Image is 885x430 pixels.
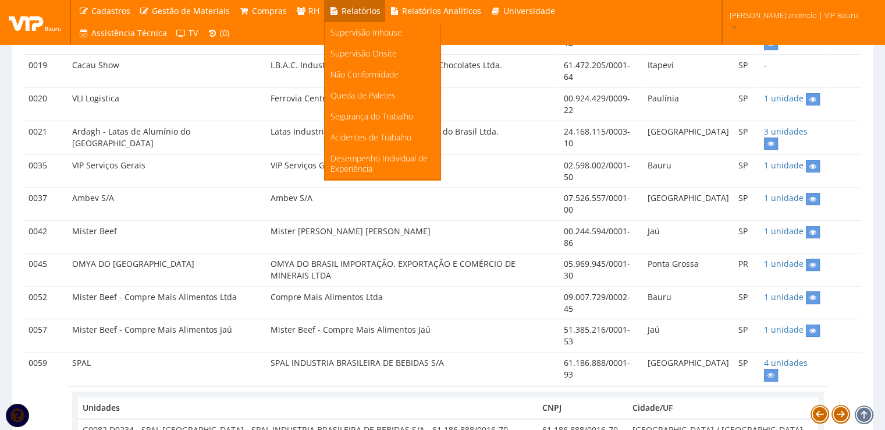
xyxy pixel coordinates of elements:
td: VIP Serviços Gerais [67,154,266,187]
td: Mister Beef - Compre Mais Alimentos Ltda [67,286,266,319]
td: 61.472.205/0001-64 [559,55,643,88]
td: Mister Beef - Compre Mais Alimentos Jaú [266,319,559,352]
a: 1 unidade [764,93,804,104]
td: 0057 [24,319,67,352]
a: 3 unidades [764,126,808,137]
a: Segurança do Trabalho [325,106,440,127]
span: [PERSON_NAME].arcencio | VIP Bauru [730,9,858,21]
td: Latas Industria de Embalagens de Aluminio do Brasil Ltda. [266,121,559,154]
a: 1 unidade [764,192,804,203]
td: Ferrovia Centro-Atlântica S/A [266,88,559,121]
img: logo [9,13,61,31]
td: Ambev S/A [67,188,266,220]
span: Relatórios [342,5,381,16]
td: 0045 [24,253,67,286]
span: Universidade [503,5,555,16]
span: Desempenho Individual de Experiência [330,153,428,174]
td: I.B.A.C. Industria Brasileira de Alimentos e Chocolates Ltda. [266,55,559,88]
span: Compras [252,5,287,16]
td: 0042 [24,220,67,253]
th: CNPJ [538,397,628,419]
th: Cidade/UF [628,397,818,419]
span: Supervisão Inhouse [330,27,402,38]
td: 00.244.594/0001-86 [559,220,643,253]
span: Gestão de Materiais [152,5,230,16]
td: Jaú [643,220,734,253]
td: Paulínia [643,88,734,121]
span: Não Conformidade [330,69,399,80]
td: Ponta Grossa [643,253,734,286]
a: Acidentes de Trabalho [325,127,440,148]
td: SP [734,286,759,319]
a: 1 unidade [764,324,804,335]
span: TV [189,27,198,38]
a: TV [172,22,203,44]
td: SP [734,319,759,352]
td: Ardagh - Latas de Alumínio do [GEOGRAPHIC_DATA] [67,121,266,154]
a: 1 unidade [764,160,804,171]
td: SPAL [67,352,266,386]
td: Cacau Show [67,55,266,88]
td: 0020 [24,88,67,121]
span: Supervisão Onsite [330,48,397,59]
a: Assistência Técnica [74,22,172,44]
td: 0021 [24,121,67,154]
td: 24.168.115/0003-10 [559,121,643,154]
td: SP [734,352,759,386]
td: 05.969.945/0001-30 [559,253,643,286]
td: SP [734,188,759,220]
td: SP [734,55,759,88]
td: Mister Beef [67,220,266,253]
th: Unidades [78,397,538,419]
td: SP [734,88,759,121]
td: 0037 [24,188,67,220]
a: Supervisão Onsite [325,43,440,64]
td: 0019 [24,55,67,88]
td: 51.385.216/0001-53 [559,319,643,352]
a: Supervisão Inhouse [325,22,440,43]
td: 09.007.729/0002-45 [559,286,643,319]
a: Desempenho Individual de Experiência [325,148,440,179]
a: 1 unidade [764,258,804,269]
td: 61.186.888/0001-93 [559,352,643,386]
td: Bauru [643,286,734,319]
td: SP [734,220,759,253]
span: Segurança do Trabalho [330,111,413,122]
td: Mister [PERSON_NAME] [PERSON_NAME] [266,220,559,253]
td: 00.924.429/0009-22 [559,88,643,121]
td: 0035 [24,154,67,187]
td: SP [734,154,759,187]
a: 1 unidade [764,291,804,302]
td: OMYA DO BRASIL IMPORTAÇÃO, EXPORTAÇÃO E COMÉRCIO DE MINERAIS LTDA [266,253,559,286]
a: (0) [202,22,234,44]
span: Assistência Técnica [91,27,167,38]
a: Queda de Paletes [325,85,440,106]
td: - [759,55,829,88]
td: Bauru [643,154,734,187]
td: 0052 [24,286,67,319]
span: Relatórios Analíticos [402,5,481,16]
td: Compre Mais Alimentos Ltda [266,286,559,319]
td: PR [734,253,759,286]
a: 4 unidades [764,357,808,368]
td: [GEOGRAPHIC_DATA] [643,188,734,220]
td: 07.526.557/0001-00 [559,188,643,220]
span: Cadastros [91,5,130,16]
span: Acidentes de Trabalho [330,132,411,143]
a: 1 unidade [764,225,804,237]
span: Queda de Paletes [330,90,396,101]
span: (0) [220,27,229,38]
td: [GEOGRAPHIC_DATA] [643,352,734,386]
td: VLI Logistica [67,88,266,121]
td: [GEOGRAPHIC_DATA] [643,121,734,154]
td: 02.598.002/0001-50 [559,154,643,187]
td: VIP Serviços Gerais LTDA EPP [266,154,559,187]
td: Jaú [643,319,734,352]
td: Itapevi [643,55,734,88]
td: Mister Beef - Compre Mais Alimentos Jaú [67,319,266,352]
td: OMYA DO [GEOGRAPHIC_DATA] [67,253,266,286]
a: Não Conformidade [325,64,440,85]
td: SPAL INDUSTRIA BRASILEIRA DE BEBIDAS S/A [266,352,559,386]
td: SP [734,121,759,154]
span: RH [308,5,319,16]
